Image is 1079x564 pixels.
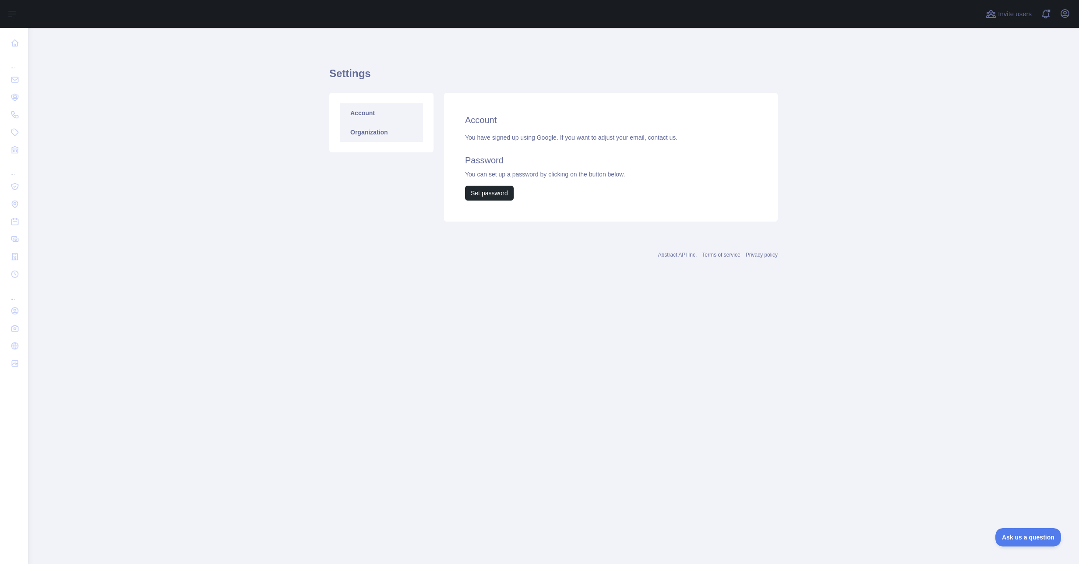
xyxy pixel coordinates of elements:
button: Set password [465,186,514,201]
div: ... [7,159,21,177]
a: contact us. [648,134,677,141]
a: Privacy policy [746,252,778,258]
button: Invite users [984,7,1033,21]
a: Abstract API Inc. [658,252,697,258]
a: Organization [340,123,423,142]
a: Terms of service [702,252,740,258]
h2: Password [465,154,757,166]
div: ... [7,284,21,301]
iframe: Toggle Customer Support [995,528,1061,546]
h1: Settings [329,67,778,88]
a: Account [340,103,423,123]
h2: Account [465,114,757,126]
div: ... [7,53,21,70]
div: You have signed up using Google. If you want to adjust your email, You can set up a password by c... [465,133,757,201]
span: Invite users [998,9,1032,19]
